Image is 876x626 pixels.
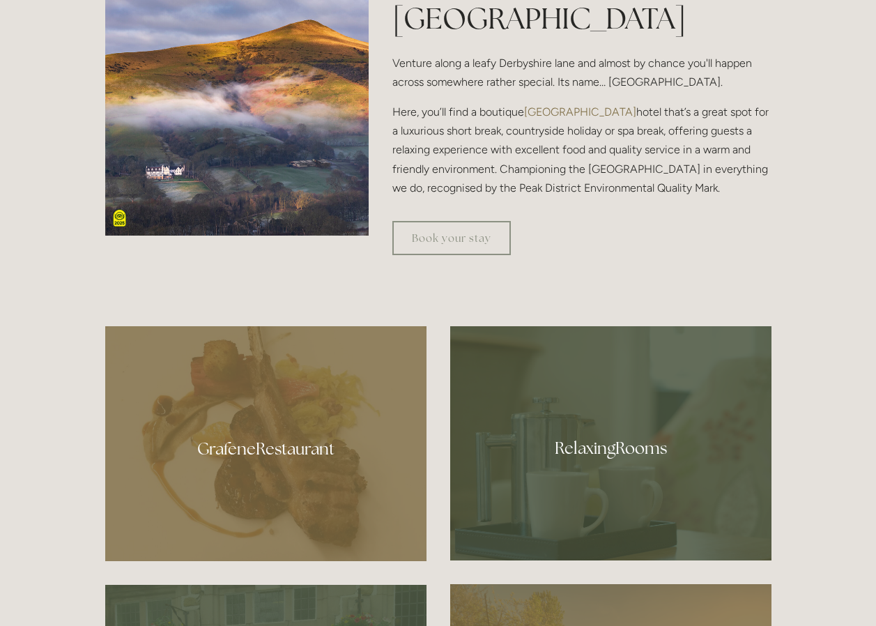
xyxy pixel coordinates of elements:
[392,54,771,91] p: Venture along a leafy Derbyshire lane and almost by chance you'll happen across somewhere rather ...
[392,102,771,197] p: Here, you’ll find a boutique hotel that’s a great spot for a luxurious short break, countryside h...
[524,105,636,119] a: [GEOGRAPHIC_DATA]
[105,326,427,561] a: Cutlet and shoulder of Cabrito goat, smoked aubergine, beetroot terrine, savoy cabbage, melting b...
[450,326,771,560] a: photo of a tea tray and its cups, Losehill House
[392,221,511,255] a: Book your stay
